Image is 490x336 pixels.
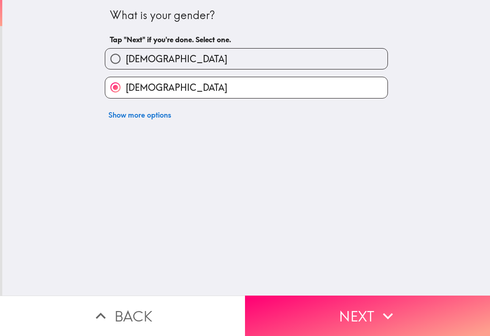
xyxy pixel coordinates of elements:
[105,77,387,98] button: [DEMOGRAPHIC_DATA]
[110,8,383,23] div: What is your gender?
[126,53,227,65] span: [DEMOGRAPHIC_DATA]
[110,35,383,44] h6: Tap "Next" if you're done. Select one.
[105,49,387,69] button: [DEMOGRAPHIC_DATA]
[126,81,227,94] span: [DEMOGRAPHIC_DATA]
[105,106,175,124] button: Show more options
[245,296,490,336] button: Next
